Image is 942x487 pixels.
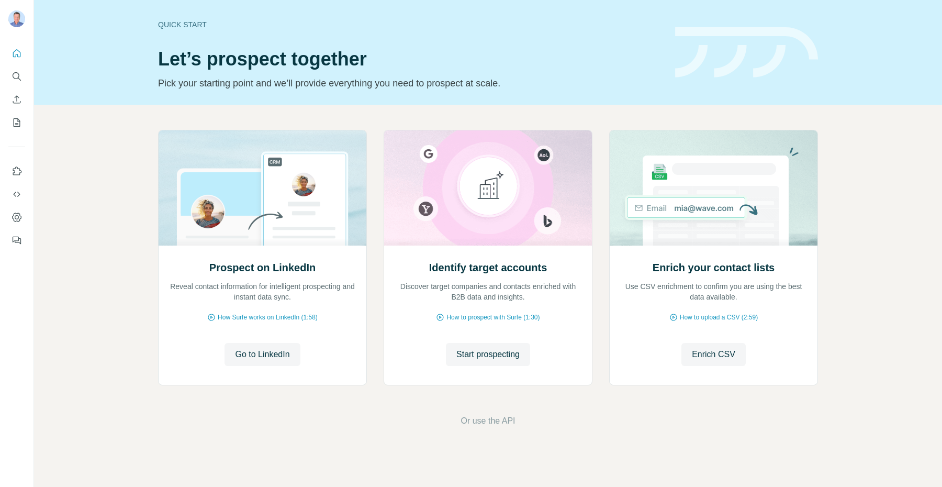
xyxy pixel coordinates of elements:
div: Quick start [158,19,663,30]
span: How to prospect with Surfe (1:30) [446,313,540,322]
span: How to upload a CSV (2:59) [680,313,758,322]
h2: Identify target accounts [429,260,547,275]
span: Start prospecting [456,348,520,361]
button: Enrich CSV [8,90,25,109]
button: Use Surfe API [8,185,25,204]
button: Go to LinkedIn [225,343,300,366]
button: Feedback [8,231,25,250]
img: Identify target accounts [384,130,592,246]
p: Discover target companies and contacts enriched with B2B data and insights. [395,281,581,302]
button: Enrich CSV [681,343,746,366]
button: Use Surfe on LinkedIn [8,162,25,181]
button: Start prospecting [446,343,530,366]
img: Avatar [8,10,25,27]
img: Prospect on LinkedIn [158,130,367,246]
button: Or use the API [461,415,515,427]
h2: Enrich your contact lists [653,260,775,275]
p: Use CSV enrichment to confirm you are using the best data available. [620,281,807,302]
img: banner [675,27,818,78]
h2: Prospect on LinkedIn [209,260,316,275]
p: Reveal contact information for intelligent prospecting and instant data sync. [169,281,356,302]
img: Enrich your contact lists [609,130,818,246]
button: Search [8,67,25,86]
button: My lists [8,113,25,132]
span: Go to LinkedIn [235,348,289,361]
p: Pick your starting point and we’ll provide everything you need to prospect at scale. [158,76,663,91]
span: Enrich CSV [692,348,735,361]
h1: Let’s prospect together [158,49,663,70]
button: Quick start [8,44,25,63]
button: Dashboard [8,208,25,227]
span: How Surfe works on LinkedIn (1:58) [218,313,318,322]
